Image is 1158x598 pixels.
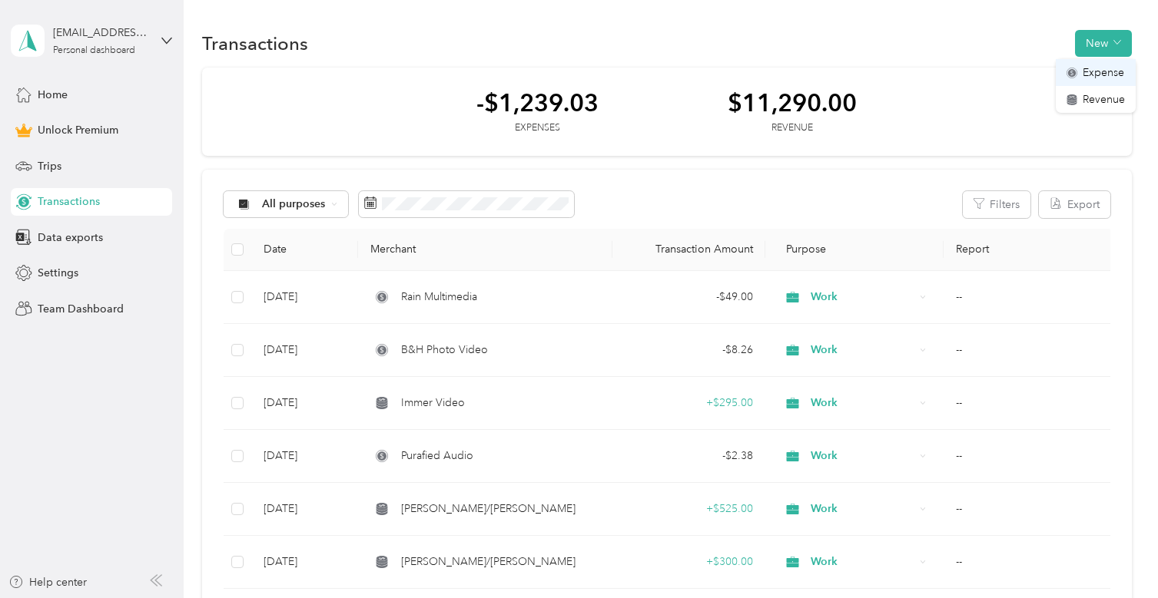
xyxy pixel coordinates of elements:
[944,536,1113,589] td: --
[944,430,1113,483] td: --
[38,265,78,281] span: Settings
[401,501,576,517] span: [PERSON_NAME]/[PERSON_NAME]
[963,191,1030,218] button: Filters
[251,483,358,536] td: [DATE]
[251,430,358,483] td: [DATE]
[811,395,914,411] span: Work
[38,193,100,210] span: Transactions
[944,229,1113,271] th: Report
[625,553,753,570] div: + $300.00
[728,121,857,135] div: Revenue
[251,536,358,589] td: [DATE]
[811,553,914,570] span: Work
[251,271,358,324] td: [DATE]
[1083,91,1125,107] span: Revenue
[1075,30,1132,57] button: New
[625,342,753,358] div: - $8.26
[251,377,358,430] td: [DATE]
[944,483,1113,536] td: --
[944,324,1113,377] td: --
[202,35,308,51] h1: Transactions
[728,89,857,116] div: $11,290.00
[476,121,599,135] div: Expenses
[8,574,87,590] button: Help center
[944,377,1113,430] td: --
[811,501,914,517] span: Work
[401,289,477,306] span: Rain Multimedia
[38,230,103,246] span: Data exports
[401,342,488,358] span: B&H Photo Video
[38,87,68,103] span: Home
[625,448,753,464] div: - $2.38
[944,271,1113,324] td: --
[1072,512,1158,598] iframe: Everlance-gr Chat Button Frame
[612,229,765,271] th: Transaction Amount
[811,342,914,358] span: Work
[1039,191,1110,218] button: Export
[38,158,61,174] span: Trips
[401,553,576,570] span: [PERSON_NAME]/[PERSON_NAME]
[476,89,599,116] div: -$1,239.03
[401,395,465,411] span: Immer Video
[811,448,914,464] span: Work
[38,122,118,138] span: Unlock Premium
[625,289,753,306] div: - $49.00
[262,199,326,210] span: All purposes
[811,289,914,306] span: Work
[251,229,358,271] th: Date
[1083,64,1124,81] span: Expense
[625,501,753,517] div: + $525.00
[401,448,473,464] span: Purafied Audio
[358,229,612,271] th: Merchant
[38,301,124,317] span: Team Dashboard
[53,46,135,55] div: Personal dashboard
[625,395,753,411] div: + $295.00
[53,25,149,41] div: [EMAIL_ADDRESS][DOMAIN_NAME]
[251,324,358,377] td: [DATE]
[778,243,826,256] span: Purpose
